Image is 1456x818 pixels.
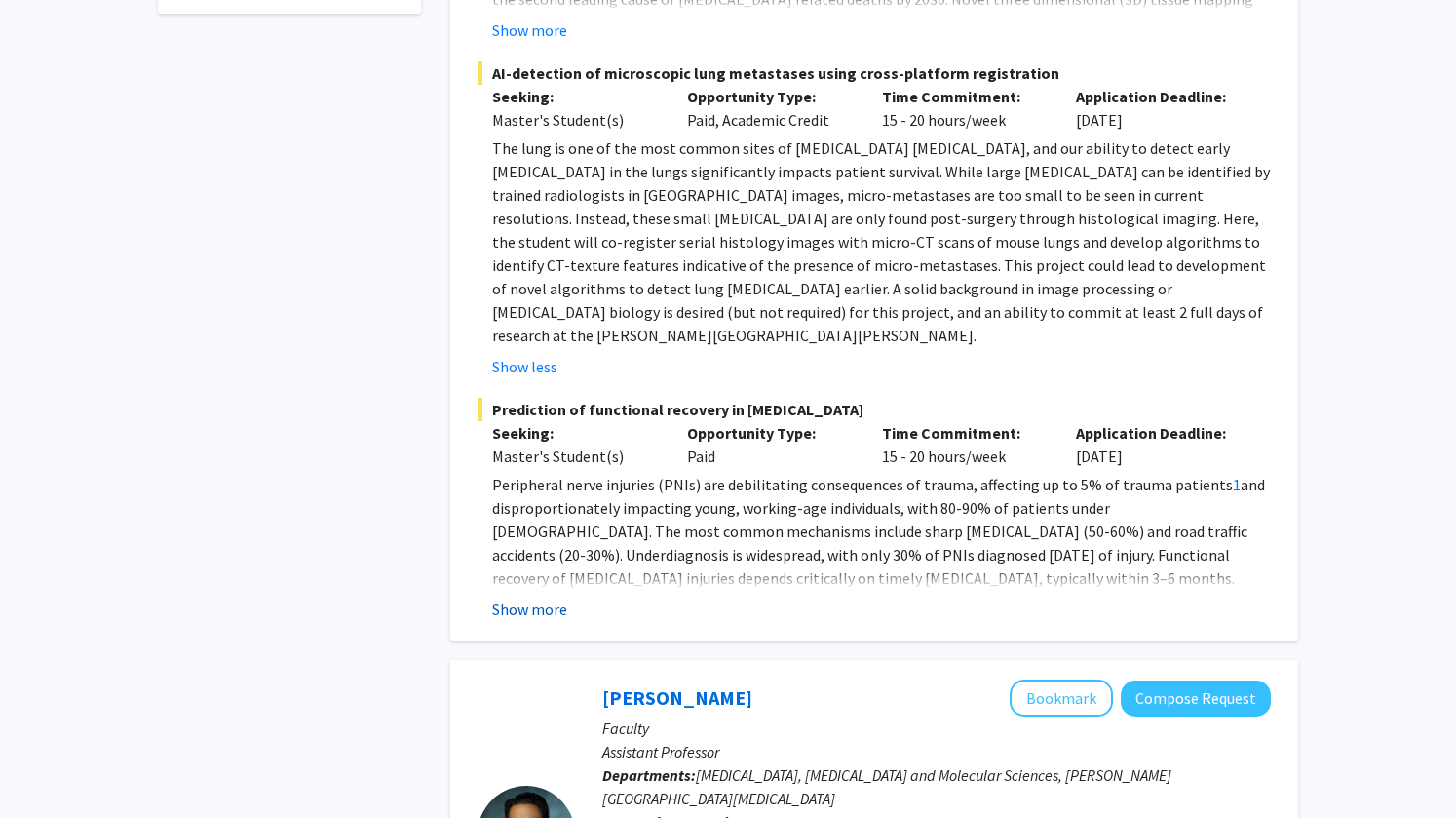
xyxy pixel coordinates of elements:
[492,19,567,42] button: Show more
[492,136,1271,347] p: The lung is one of the most common sites of [MEDICAL_DATA] [MEDICAL_DATA], and our ability to det...
[15,730,83,803] iframe: Chat
[492,598,567,621] button: Show more
[478,398,1271,421] span: Prediction of functional recovery in [MEDICAL_DATA]
[602,765,1171,808] span: [MEDICAL_DATA], [MEDICAL_DATA] and Molecular Sciences, [PERSON_NAME][GEOGRAPHIC_DATA][MEDICAL_DATA]
[602,717,1271,740] p: Faculty
[492,475,1265,588] span: and disproportionately impacting young, working-age individuals, with 80-90% of patients under [D...
[1061,85,1256,132] div: [DATE]
[867,85,1062,132] div: 15 - 20 hours/week
[492,475,1233,494] span: Peripheral nerve injuries (PNIs) are debilitating consequences of trauma, affecting up to 5% of t...
[492,355,557,378] button: Show less
[492,85,658,108] p: Seeking:
[1076,421,1242,445] p: Application Deadline:
[1061,421,1256,468] div: [DATE]
[1233,475,1241,494] a: 1
[672,421,867,468] div: Paid
[867,421,1062,468] div: 15 - 20 hours/week
[602,685,752,710] a: [PERSON_NAME]
[492,421,658,445] p: Seeking:
[1076,85,1242,108] p: Application Deadline:
[478,61,1271,85] span: AI-detection of microscopic lung metastases using cross-platform registration
[1010,680,1113,717] button: Add Raj Mukherjee to Bookmarks
[602,765,696,785] b: Departments:
[1121,681,1271,717] button: Compose Request to Raj Mukherjee
[687,85,853,108] p: Opportunity Type:
[882,85,1048,108] p: Time Commitment:
[672,85,867,132] div: Paid, Academic Credit
[602,740,1271,763] p: Assistant Professor
[687,421,853,445] p: Opportunity Type:
[492,108,658,132] div: Master's Student(s)
[492,445,658,468] div: Master's Student(s)
[882,421,1048,445] p: Time Commitment:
